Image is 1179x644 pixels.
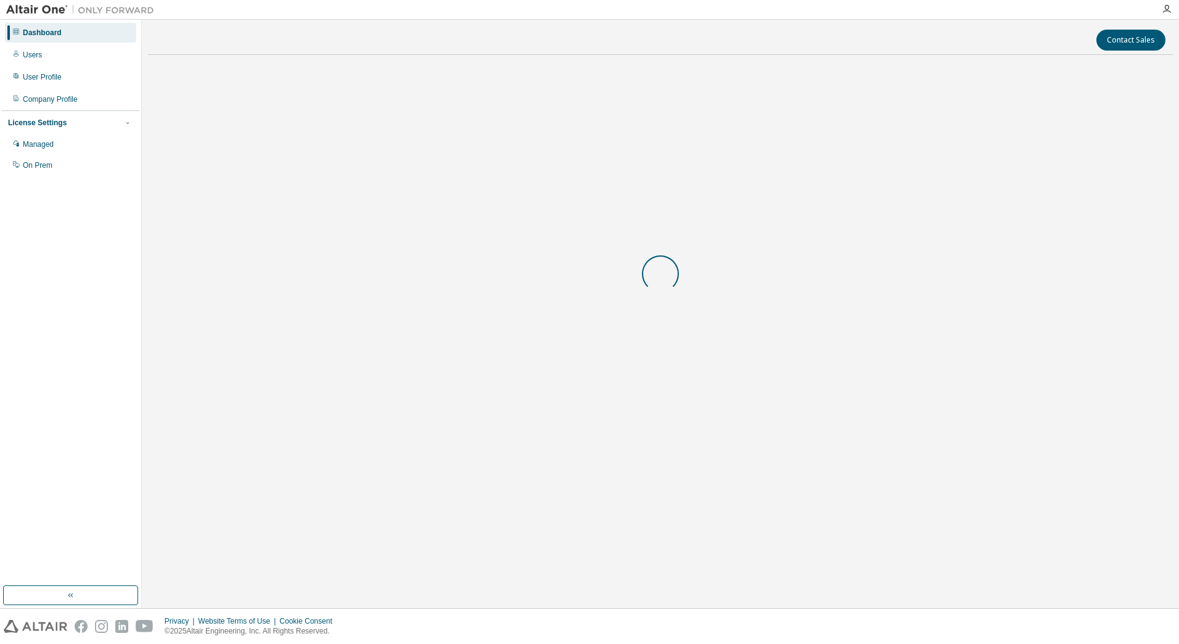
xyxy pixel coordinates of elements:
[198,616,279,626] div: Website Terms of Use
[165,626,340,637] p: © 2025 Altair Engineering, Inc. All Rights Reserved.
[1096,30,1165,51] button: Contact Sales
[95,620,108,633] img: instagram.svg
[279,616,339,626] div: Cookie Consent
[23,72,62,82] div: User Profile
[23,94,78,104] div: Company Profile
[8,118,67,128] div: License Settings
[23,160,52,170] div: On Prem
[115,620,128,633] img: linkedin.svg
[165,616,198,626] div: Privacy
[23,139,54,149] div: Managed
[4,620,67,633] img: altair_logo.svg
[23,28,62,38] div: Dashboard
[75,620,88,633] img: facebook.svg
[6,4,160,16] img: Altair One
[136,620,154,633] img: youtube.svg
[23,50,42,60] div: Users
